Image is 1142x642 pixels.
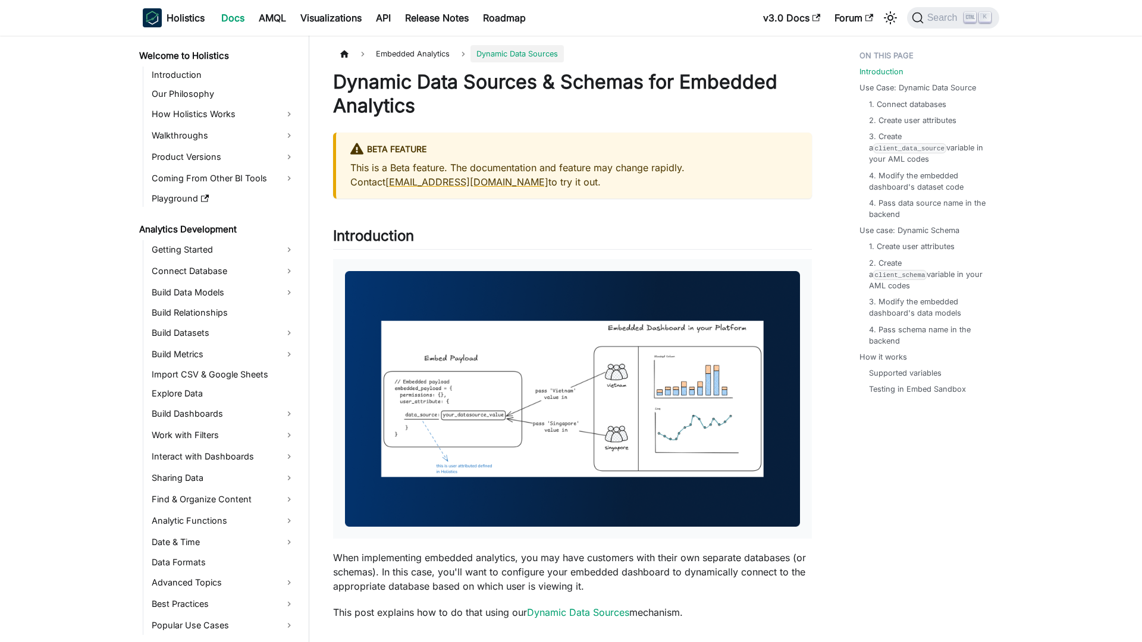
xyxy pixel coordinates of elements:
[345,271,800,527] img: dynamic data source embed
[148,616,299,635] a: Popular Use Cases
[873,143,946,153] code: client_data_source
[869,324,987,347] a: 4. Pass schema name in the backend
[136,221,299,238] a: Analytics Development
[350,142,798,158] div: BETA FEATURE
[869,367,942,379] a: Supported variables
[136,48,299,64] a: Welcome to Holistics
[148,190,299,207] a: Playground
[470,45,564,62] span: Dynamic Data Sources
[293,8,369,27] a: Visualizations
[476,8,533,27] a: Roadmap
[148,468,299,487] a: Sharing Data
[756,8,827,27] a: v3.0 Docs
[398,8,476,27] a: Release Notes
[148,533,299,552] a: Date & Time
[881,8,900,27] button: Switch between dark and light mode (currently light mode)
[869,115,956,126] a: 2. Create user attributes
[143,8,205,27] a: HolisticsHolistics
[924,12,965,23] span: Search
[869,99,946,110] a: 1. Connect databases
[148,105,299,124] a: How Holistics Works
[873,270,927,280] code: client_schema
[869,296,987,319] a: 3. Modify the embedded dashboard's data models
[148,366,299,383] a: Import CSV & Google Sheets
[148,262,299,281] a: Connect Database
[869,383,966,395] a: Testing in Embed Sandbox
[333,45,812,62] nav: Breadcrumbs
[252,8,293,27] a: AMQL
[148,323,299,342] a: Build Datasets
[333,45,356,62] a: Home page
[869,257,987,292] a: 2. Create aclient_schemavariable in your AML codes
[148,67,299,83] a: Introduction
[907,7,999,29] button: Search (Ctrl+K)
[148,404,299,423] a: Build Dashboards
[333,605,812,619] p: This post explains how to do that using our mechanism.
[869,170,987,193] a: 4. Modify the embedded dashboard's dataset code
[214,8,252,27] a: Docs
[148,304,299,321] a: Build Relationships
[859,66,903,77] a: Introduction
[148,126,299,145] a: Walkthroughs
[148,147,299,166] a: Product Versions
[148,573,299,592] a: Advanced Topics
[350,160,798,189] p: This is a Beta feature. The documentation and feature may change rapidly. Contact to try it out.
[859,351,907,363] a: How it works
[369,8,398,27] a: API
[148,240,299,259] a: Getting Started
[385,176,548,188] a: [EMAIL_ADDRESS][DOMAIN_NAME]
[148,554,299,571] a: Data Formats
[148,511,299,530] a: Analytic Functions
[148,345,299,364] a: Build Metrics
[370,45,456,62] span: Embedded Analytics
[827,8,880,27] a: Forum
[869,241,955,252] a: 1. Create user attributes
[148,447,299,466] a: Interact with Dashboards
[527,606,629,618] a: Dynamic Data Sources
[131,36,309,642] nav: Docs sidebar
[148,594,299,613] a: Best Practices
[333,70,812,118] h1: Dynamic Data Sources & Schemas for Embedded Analytics
[148,426,299,445] a: Work with Filters
[148,385,299,402] a: Explore Data
[148,86,299,102] a: Our Philosophy
[148,490,299,509] a: Find & Organize Content
[148,283,299,302] a: Build Data Models
[143,8,162,27] img: Holistics
[979,12,991,23] kbd: K
[333,227,812,250] h2: Introduction
[859,225,959,236] a: Use case: Dynamic Schema
[333,550,812,593] p: When implementing embedded analytics, you may have customers with their own separate databases (o...
[869,131,987,165] a: 3. Create aclient_data_sourcevariable in your AML codes
[167,11,205,25] b: Holistics
[859,82,976,93] a: Use Case: Dynamic Data Source
[148,169,299,188] a: Coming From Other BI Tools
[869,197,987,220] a: 4. Pass data source name in the backend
